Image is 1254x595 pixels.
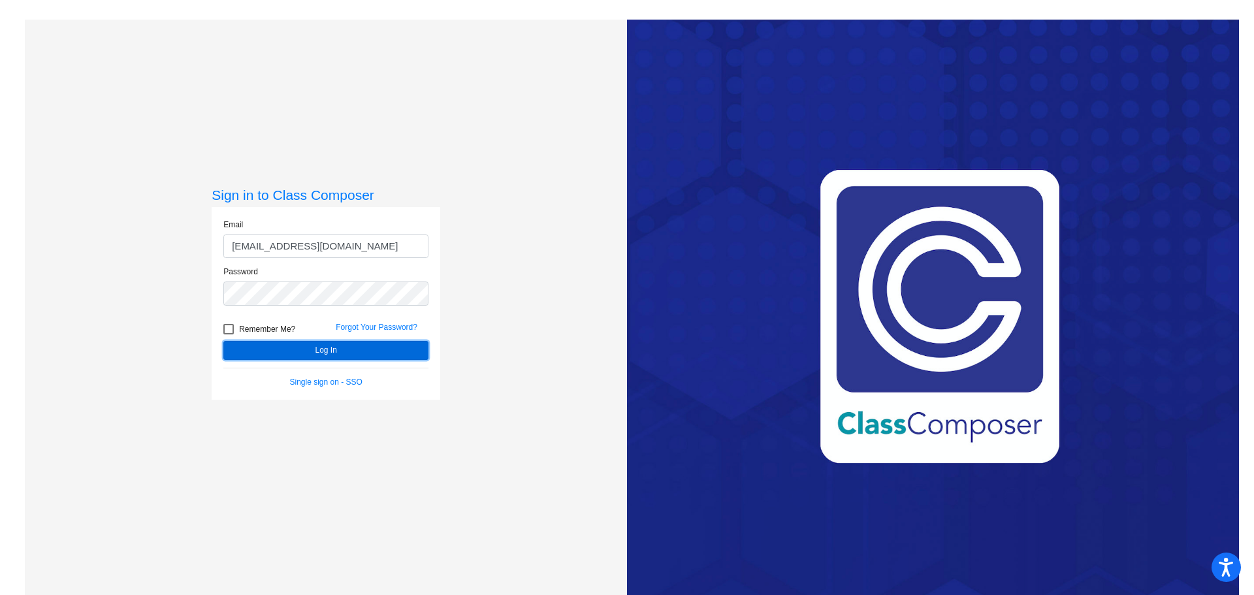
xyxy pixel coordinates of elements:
[290,378,362,387] a: Single sign on - SSO
[336,323,417,332] a: Forgot Your Password?
[212,187,440,203] h3: Sign in to Class Composer
[239,321,295,337] span: Remember Me?
[223,219,243,231] label: Email
[223,341,428,360] button: Log In
[223,266,258,278] label: Password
